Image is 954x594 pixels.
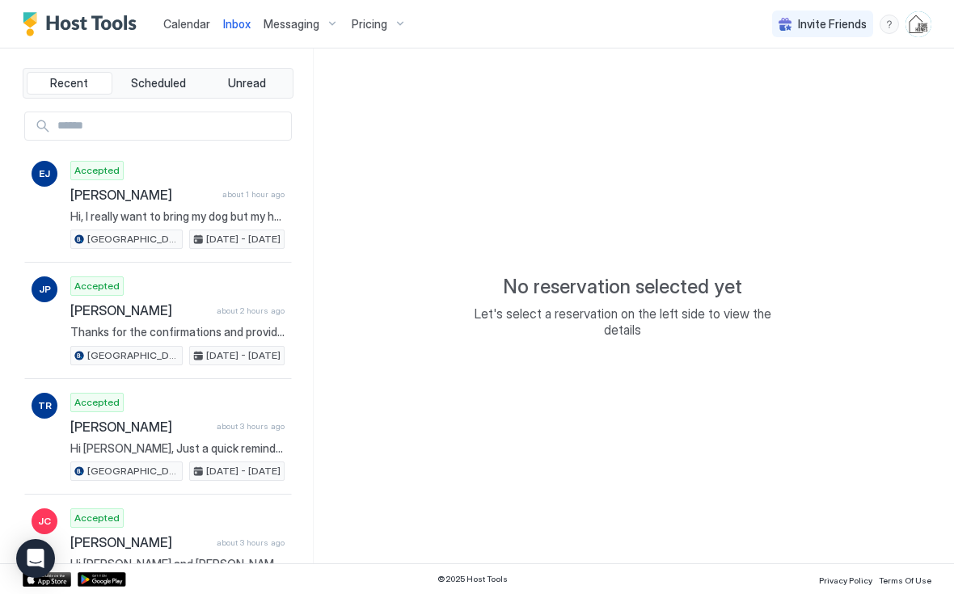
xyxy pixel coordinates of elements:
[116,72,201,95] button: Scheduled
[70,302,210,318] span: [PERSON_NAME]
[70,325,285,339] span: Thanks for the confirmations and providing a copy of your ID via WhatsApp, Jan. Please don't hesi...
[264,17,319,32] span: Messaging
[74,511,120,525] span: Accepted
[70,557,285,571] span: Hi [PERSON_NAME] and [PERSON_NAME], my sister and I stayed in [GEOGRAPHIC_DATA] this year and abs...
[217,537,285,548] span: about 3 hours ago
[503,275,742,299] span: No reservation selected yet
[87,464,179,478] span: [GEOGRAPHIC_DATA]
[27,72,112,95] button: Recent
[163,17,210,31] span: Calendar
[74,395,120,410] span: Accepted
[222,189,285,200] span: about 1 hour ago
[70,419,210,435] span: [PERSON_NAME]
[819,575,872,585] span: Privacy Policy
[217,421,285,432] span: about 3 hours ago
[38,398,52,413] span: TR
[437,574,508,584] span: © 2025 Host Tools
[74,163,120,178] span: Accepted
[880,15,899,34] div: menu
[16,539,55,578] div: Open Intercom Messenger
[51,112,291,140] input: Input Field
[50,76,88,91] span: Recent
[905,11,931,37] div: User profile
[38,514,51,529] span: JC
[70,441,285,456] span: Hi [PERSON_NAME], Just a quick reminder that check-out from [GEOGRAPHIC_DATA] is [DATE] before 11...
[70,534,210,550] span: [PERSON_NAME]
[819,571,872,588] a: Privacy Policy
[461,305,784,338] span: Let's select a reservation on the left side to view the details
[879,571,931,588] a: Terms Of Use
[163,15,210,32] a: Calendar
[798,17,867,32] span: Invite Friends
[23,572,71,587] a: App Store
[228,76,266,91] span: Unread
[223,17,251,31] span: Inbox
[223,15,251,32] a: Inbox
[39,282,51,297] span: JP
[70,187,216,203] span: [PERSON_NAME]
[87,348,179,363] span: [GEOGRAPHIC_DATA]
[204,72,289,95] button: Unread
[206,464,281,478] span: [DATE] - [DATE]
[206,232,281,246] span: [DATE] - [DATE]
[78,572,126,587] a: Google Play Store
[74,279,120,293] span: Accepted
[217,305,285,316] span: about 2 hours ago
[39,166,50,181] span: EJ
[23,12,144,36] a: Host Tools Logo
[352,17,387,32] span: Pricing
[206,348,281,363] span: [DATE] - [DATE]
[879,575,931,585] span: Terms Of Use
[23,68,293,99] div: tab-group
[70,209,285,224] span: Hi, I really want to bring my dog but my husband thinks the pet fee is too high 😅 Would you consi...
[131,76,186,91] span: Scheduled
[87,232,179,246] span: [GEOGRAPHIC_DATA]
